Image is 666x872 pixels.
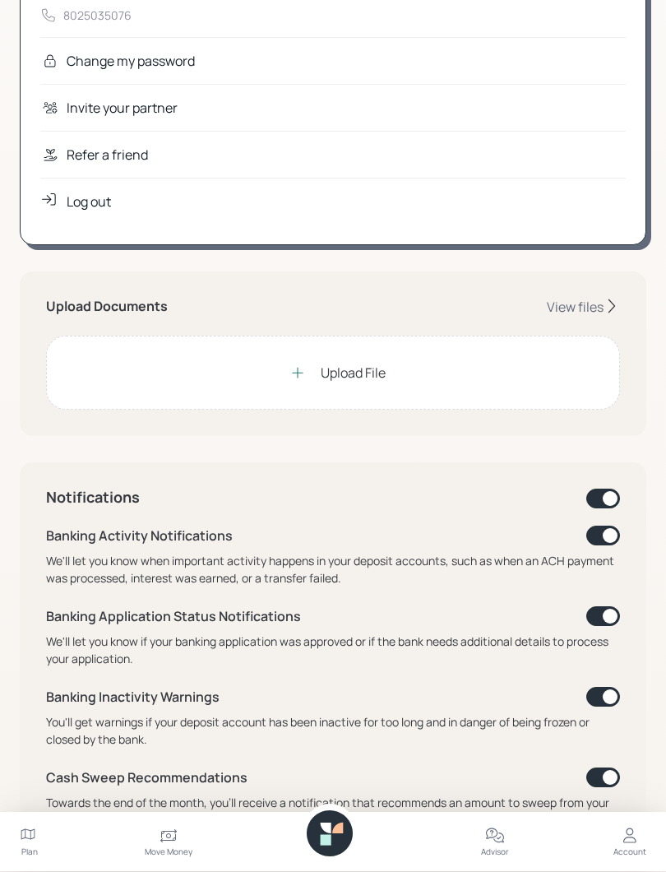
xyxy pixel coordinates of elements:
[46,526,233,546] div: Banking Activity Notifications
[67,99,178,118] div: Invite your partner
[613,846,646,859] div: Account
[67,52,195,72] div: Change my password
[547,299,604,317] div: View files
[46,553,620,587] div: We'll let you know when important activity happens in your deposit accounts, such as when an ACH ...
[46,299,168,315] h5: Upload Documents
[46,633,620,668] div: We'll let you know if your banking application was approved or if the bank needs additional detai...
[63,7,132,25] div: 8025035076
[46,489,140,508] h4: Notifications
[46,795,620,829] div: Towards the end of the month, you'll receive a notification that recommends an amount to sweep fr...
[67,146,148,165] div: Refer a friend
[46,768,247,788] div: Cash Sweep Recommendations
[46,607,301,627] div: Banking Application Status Notifications
[67,192,111,212] div: Log out
[46,688,220,707] div: Banking Inactivity Warnings
[46,714,620,749] div: You'll get warnings if your deposit account has been inactive for too long and in danger of being...
[145,846,192,859] div: Move Money
[321,364,386,383] div: Upload File
[481,846,509,859] div: Advisor
[21,846,38,859] div: Plan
